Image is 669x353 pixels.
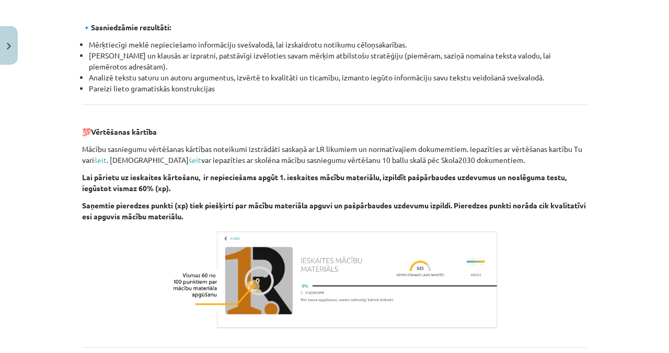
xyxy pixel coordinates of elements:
[82,22,587,33] p: 🔹
[189,155,201,164] a: šeit
[82,115,587,137] p: 💯
[7,43,11,50] img: icon-close-lesson-0947bae3869378f0d4975bcd49f059093ad1ed9edebbc8119c70593378902aed.svg
[89,39,587,50] li: Mērķtiecīgi meklē nepieciešamo informāciju svešvalodā, lai izskaidrotu notikumu cēloņsakarības.
[89,83,587,94] li: Pareizi lieto gramatiskās konstrukcijas
[82,172,567,193] b: Lai pārietu uz ieskaites kārtošanu, ir nepieciešams apgūt 1. ieskaites mācību materiālu, izpildīt...
[91,22,171,32] strong: Sasniedzāmie rezultāti:
[94,155,107,164] a: šeit
[91,127,157,136] b: Vērtēšanas kārtība
[82,201,586,221] b: Saņemtie pieredzes punkti (xp) tiek piešķirti par mācību materiāla apguvi un pašpārbaudes uzdevum...
[89,72,587,83] li: Analizē tekstu saturu un autoru argumentus, izvērtē to kvalitāti un ticamību, izmanto iegūto info...
[82,144,587,166] p: Mācību sasniegumu vērtēšanas kārtības noteikumi izstrādāti saskaņā ar LR likumiem un normatīvajie...
[89,50,587,72] li: [PERSON_NAME] un klausās ar izpratni, patstāvīgi izvēloties savam mērķim atbilstošu stratēģiju (p...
